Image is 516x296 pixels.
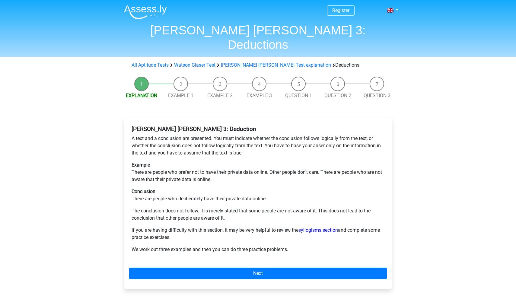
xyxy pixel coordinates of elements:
a: Example 1 [168,93,193,98]
p: A text and a conclusion are presented. You must indicate whether the conclusion follows logically... [132,135,384,157]
a: Example 3 [247,93,272,98]
a: Question 3 [364,93,390,98]
p: There are people who prefer not to have their private data online. Other people don't care. There... [132,161,384,183]
a: Question 2 [324,93,351,98]
a: Question 1 [285,93,312,98]
a: Register [332,8,349,13]
p: The conclusion does not follow. It is merely stated that some people are not aware of it. This do... [132,207,384,222]
a: Explanation [126,93,157,98]
a: All Aptitude Tests [132,62,169,68]
b: [PERSON_NAME] [PERSON_NAME] 3: Deduction [132,126,256,132]
div: Deductions [129,62,387,69]
p: If you are having difficulty with this section, it may be very helpful to review the and complete... [132,227,384,241]
a: syllogisms section [298,227,338,233]
h1: [PERSON_NAME] [PERSON_NAME] 3: Deductions [119,23,397,52]
b: Conclusion [132,189,155,194]
p: We work out three examples and then you can do three practice problems. [132,246,384,253]
a: [PERSON_NAME] [PERSON_NAME] Test explanation [221,62,331,68]
a: Next [129,268,387,279]
a: Example 2 [207,93,233,98]
a: Watson Glaser Test [174,62,215,68]
p: There are people who deliberately have their private data online. [132,188,384,202]
img: Assessly [124,5,167,19]
b: Example [132,162,150,168]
